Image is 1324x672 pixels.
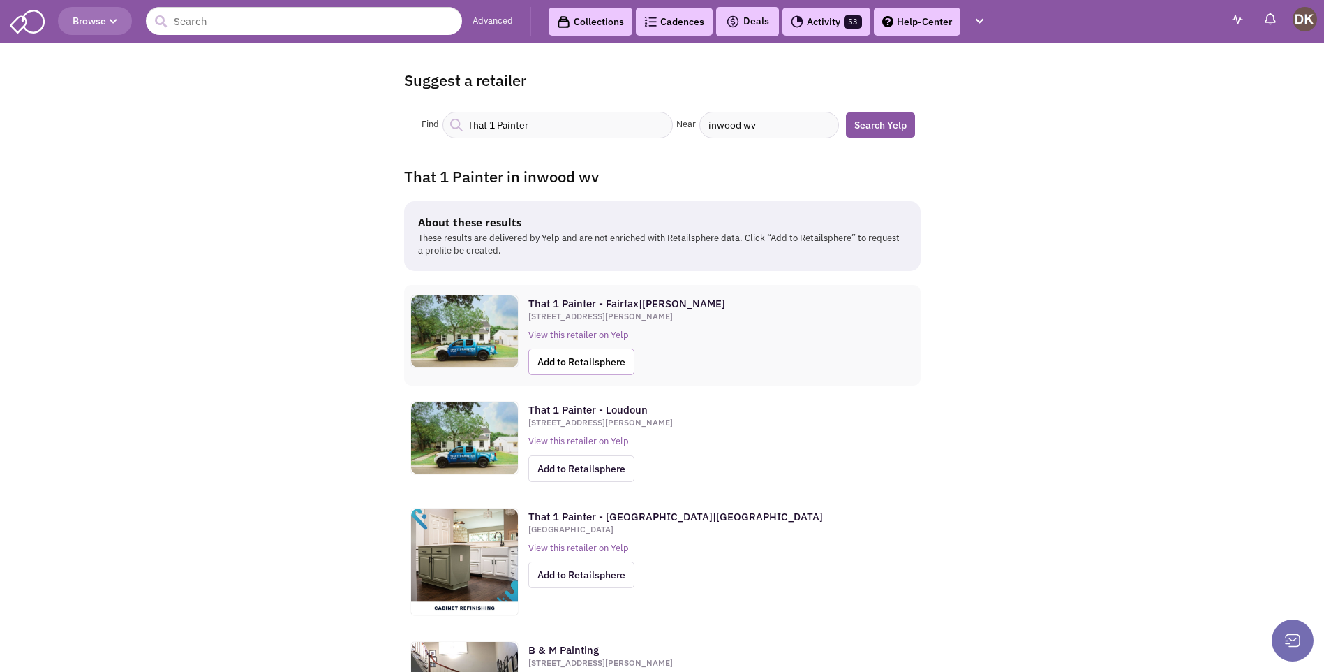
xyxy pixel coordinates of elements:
span: Add to Retailsphere [528,562,634,588]
p: These results are delivered by Yelp and are not enriched with Retailsphere data. Click “Add to Re... [418,232,900,258]
strong: That 1 Painter - Loudoun [528,403,648,416]
input: Boston, MA [699,112,839,138]
strong: B & M Painting [528,643,599,657]
span: Browse [73,15,117,27]
div: [STREET_ADDRESS][PERSON_NAME] [528,311,907,322]
a: Search Yelp [846,112,915,138]
span: 53 [844,15,862,29]
span: Deals [726,15,769,27]
h4: Suggest a retailer [404,70,921,91]
span: Add to Retailsphere [528,349,634,375]
img: Cadences_logo.png [644,17,657,27]
img: icon-collection-lavender-black.svg [557,15,570,29]
div: Find [418,118,442,131]
span: Add to Retailsphere [528,455,634,482]
button: Deals [722,13,773,31]
img: help.png [882,16,893,27]
a: Collections [549,8,632,36]
div: [STREET_ADDRESS][PERSON_NAME] [528,417,907,428]
h5: About these results [418,215,900,229]
div: [STREET_ADDRESS][PERSON_NAME] [528,657,907,669]
h4: That 1 Painter in inwood wv [404,166,921,187]
strong: That 1 Painter - [GEOGRAPHIC_DATA]|[GEOGRAPHIC_DATA] [528,510,823,523]
img: SmartAdmin [10,7,45,34]
div: Near [673,118,699,131]
span: View this retailer on Yelp [528,329,629,341]
span: View this retailer on Yelp [528,542,629,554]
img: Donnie Keller [1293,7,1317,31]
a: Cadences [636,8,713,36]
a: Advanced [473,15,513,28]
input: Salons, Burgers, Cafe... [442,112,673,138]
a: Activity53 [782,8,870,36]
input: Search [146,7,462,35]
button: Browse [58,7,132,35]
a: Help-Center [874,8,960,36]
strong: That 1 Painter - Fairfax|[PERSON_NAME] [528,297,725,310]
span: View this retailer on Yelp [528,435,629,447]
img: Activity.png [791,15,803,28]
img: icon-deals.svg [726,13,740,30]
div: [GEOGRAPHIC_DATA] [528,524,907,535]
